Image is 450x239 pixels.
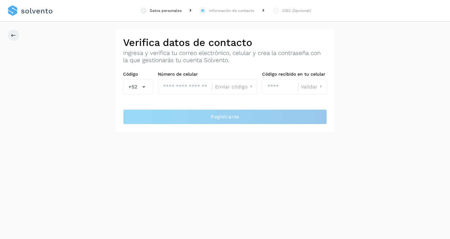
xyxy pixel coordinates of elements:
[123,37,327,48] h2: Verifica datos de contacto
[123,109,327,124] button: Registrarse
[150,8,182,13] div: Datos personales
[211,113,239,120] span: Registrarse
[262,72,327,77] label: Código recibido en tu celular
[158,72,257,77] label: Número de celular
[123,72,153,77] label: Código
[128,83,137,91] span: +52
[301,83,324,90] button: Validar
[215,83,254,90] button: Enviar código
[282,8,311,13] div: CIEC (Opcional)
[123,50,327,64] p: Ingresa y verifica tu correo electrónico, celular y crea la contraseña con la que gestionarás tu ...
[215,84,248,89] span: Enviar código
[301,84,317,89] span: Validar
[209,8,254,13] div: Información de contacto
